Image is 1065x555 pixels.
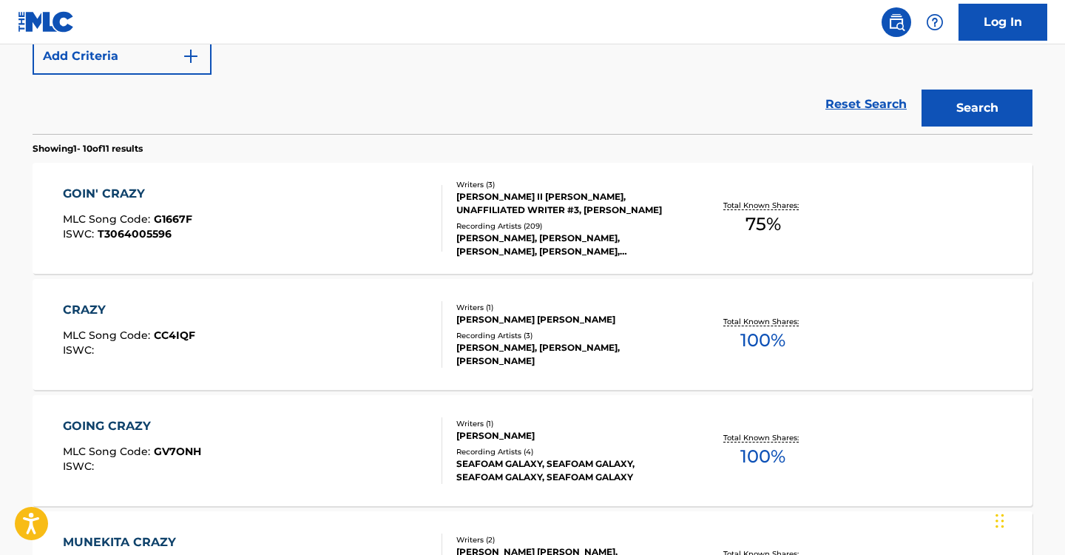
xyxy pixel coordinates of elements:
[456,418,680,429] div: Writers ( 1 )
[456,313,680,326] div: [PERSON_NAME] [PERSON_NAME]
[154,212,192,226] span: G1667F
[995,499,1004,543] div: Drag
[745,211,781,238] span: 75 %
[63,329,154,342] span: MLC Song Code :
[63,460,98,473] span: ISWC :
[456,179,680,190] div: Writers ( 3 )
[98,227,172,240] span: T3064005596
[33,279,1032,390] a: CRAZYMLC Song Code:CC4IQFISWC:Writers (1)[PERSON_NAME] [PERSON_NAME]Recording Artists (3)[PERSON_...
[991,484,1065,555] iframe: Chat Widget
[18,11,75,33] img: MLC Logo
[456,330,680,341] div: Recording Artists ( 3 )
[63,212,154,226] span: MLC Song Code :
[723,432,802,443] p: Total Known Shares:
[740,327,785,354] span: 100 %
[63,185,192,203] div: GOIN' CRAZY
[887,13,905,31] img: search
[723,316,802,327] p: Total Known Shares:
[63,534,199,551] div: MUNEKITA CRAZY
[926,13,944,31] img: help
[958,4,1047,41] a: Log In
[33,38,212,75] button: Add Criteria
[740,443,785,470] span: 100 %
[456,221,680,232] div: Recording Artists ( 209 )
[154,329,195,342] span: CC4IQF
[456,457,680,484] div: SEAFOAM GALAXY, SEAFOAM GALAXY, SEAFOAM GALAXY, SEAFOAM GALAXY
[33,163,1032,274] a: GOIN' CRAZYMLC Song Code:G1667FISWC:T3064005596Writers (3)[PERSON_NAME] II [PERSON_NAME], UNAFFIL...
[154,445,201,458] span: GV7ONH
[63,417,201,435] div: GOING CRAZY
[920,7,950,37] div: Help
[456,232,680,258] div: [PERSON_NAME], [PERSON_NAME], [PERSON_NAME], [PERSON_NAME], [PERSON_NAME]
[456,190,680,217] div: [PERSON_NAME] II [PERSON_NAME], UNAFFILIATED WRITER #3, [PERSON_NAME]
[456,429,680,443] div: [PERSON_NAME]
[33,395,1032,506] a: GOING CRAZYMLC Song Code:GV7ONHISWC:Writers (1)[PERSON_NAME]Recording Artists (4)SEAFOAM GALAXY, ...
[33,142,143,155] p: Showing 1 - 10 of 11 results
[456,341,680,368] div: [PERSON_NAME], [PERSON_NAME], [PERSON_NAME]
[723,200,802,211] p: Total Known Shares:
[63,445,154,458] span: MLC Song Code :
[882,7,911,37] a: Public Search
[456,446,680,457] div: Recording Artists ( 4 )
[182,47,200,65] img: 9d2ae6d4665cec9f34b9.svg
[456,302,680,313] div: Writers ( 1 )
[818,88,914,121] a: Reset Search
[63,301,195,319] div: CRAZY
[456,534,680,545] div: Writers ( 2 )
[63,343,98,357] span: ISWC :
[922,90,1032,127] button: Search
[63,227,98,240] span: ISWC :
